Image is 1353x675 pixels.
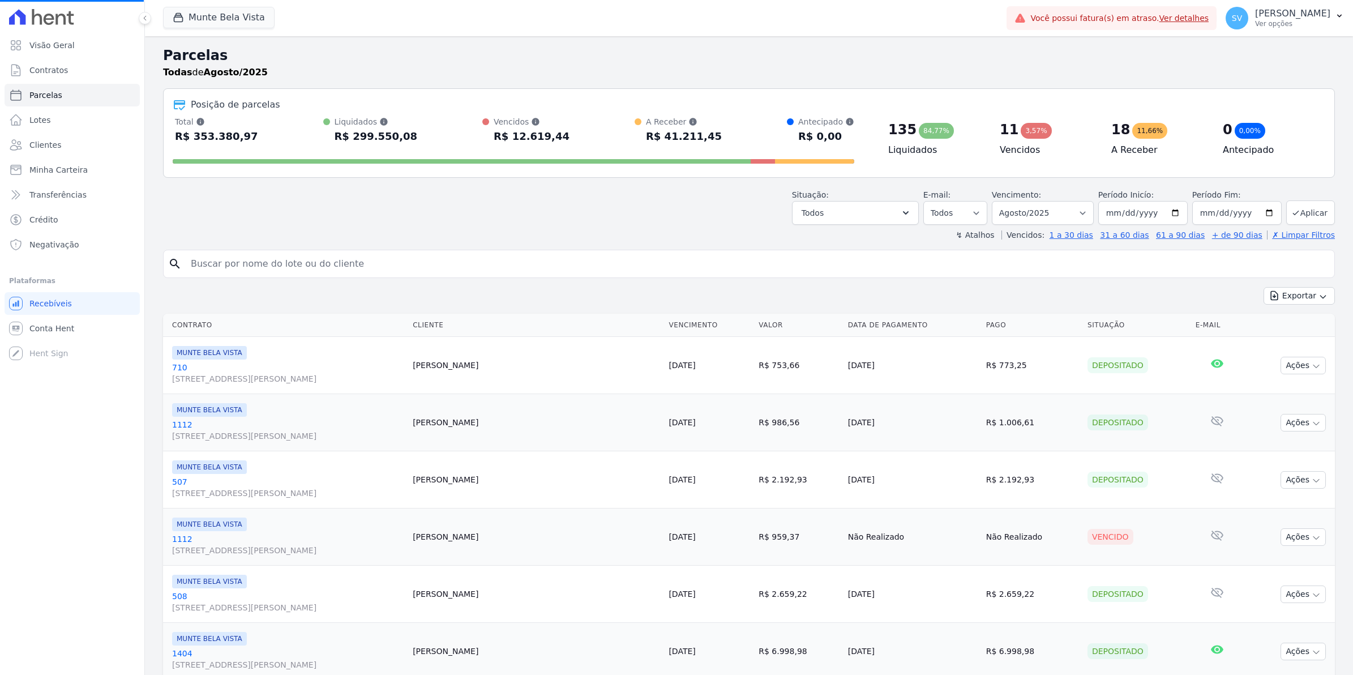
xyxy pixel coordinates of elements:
a: Conta Hent [5,317,140,340]
th: Contrato [163,314,408,337]
label: E-mail: [923,190,951,199]
a: + de 90 dias [1212,230,1262,240]
td: R$ 2.659,22 [754,566,843,623]
span: Clientes [29,139,61,151]
span: Crédito [29,214,58,225]
a: 710[STREET_ADDRESS][PERSON_NAME] [172,362,404,385]
label: Vencidos: [1001,230,1044,240]
td: R$ 986,56 [754,394,843,451]
span: Lotes [29,114,51,126]
a: Clientes [5,134,140,156]
span: Parcelas [29,89,62,101]
div: R$ 12.619,44 [494,127,570,146]
div: 3,57% [1021,123,1051,139]
button: SV [PERSON_NAME] Ver opções [1217,2,1353,34]
span: Transferências [29,189,87,200]
a: Transferências [5,183,140,206]
a: [DATE] [669,647,695,656]
button: Ações [1281,357,1326,374]
strong: Todas [163,67,192,78]
h4: Liquidados [888,143,982,157]
span: Visão Geral [29,40,75,51]
button: Ações [1281,643,1326,660]
a: 31 a 60 dias [1100,230,1149,240]
label: ↯ Atalhos [956,230,994,240]
h2: Parcelas [163,45,1335,66]
div: 11,66% [1132,123,1167,139]
label: Período Inicío: [1098,190,1154,199]
a: 507[STREET_ADDRESS][PERSON_NAME] [172,476,404,499]
th: Valor [754,314,843,337]
th: Data de Pagamento [844,314,982,337]
span: Você possui fatura(s) em atraso. [1030,12,1209,24]
a: Crédito [5,208,140,231]
button: Munte Bela Vista [163,7,275,28]
div: Depositado [1087,643,1148,659]
a: [DATE] [669,589,695,599]
label: Vencimento: [992,190,1041,199]
i: search [168,257,182,271]
td: [DATE] [844,337,982,394]
td: [PERSON_NAME] [408,337,664,394]
span: MUNTE BELA VISTA [172,403,247,417]
p: Ver opções [1255,19,1330,28]
th: Situação [1083,314,1191,337]
a: 508[STREET_ADDRESS][PERSON_NAME] [172,591,404,613]
td: R$ 2.192,93 [754,451,843,509]
div: Depositado [1087,472,1148,488]
button: Ações [1281,414,1326,432]
p: de [163,66,268,79]
div: R$ 299.550,08 [335,127,418,146]
span: Contratos [29,65,68,76]
button: Exportar [1264,287,1335,305]
h4: A Receber [1111,143,1205,157]
a: Contratos [5,59,140,82]
div: 135 [888,121,917,139]
div: Posição de parcelas [191,98,280,112]
span: [STREET_ADDRESS][PERSON_NAME] [172,373,404,385]
a: 1112[STREET_ADDRESS][PERSON_NAME] [172,533,404,556]
h4: Vencidos [1000,143,1093,157]
span: Conta Hent [29,323,74,334]
td: R$ 2.659,22 [982,566,1083,623]
label: Período Fim: [1192,189,1282,201]
th: Cliente [408,314,664,337]
h4: Antecipado [1223,143,1316,157]
div: Plataformas [9,274,135,288]
span: Negativação [29,239,79,250]
div: 18 [1111,121,1130,139]
span: [STREET_ADDRESS][PERSON_NAME] [172,488,404,499]
p: [PERSON_NAME] [1255,8,1330,19]
a: Negativação [5,233,140,256]
span: MUNTE BELA VISTA [172,346,247,360]
td: [PERSON_NAME] [408,394,664,451]
strong: Agosto/2025 [204,67,268,78]
td: R$ 959,37 [754,509,843,566]
div: 84,77% [919,123,954,139]
a: Parcelas [5,84,140,106]
div: Liquidados [335,116,418,127]
td: R$ 1.006,61 [982,394,1083,451]
span: Minha Carteira [29,164,88,176]
a: 1 a 30 dias [1050,230,1093,240]
a: Lotes [5,109,140,131]
div: Depositado [1087,357,1148,373]
button: Aplicar [1286,200,1335,225]
div: Vencido [1087,529,1133,545]
span: MUNTE BELA VISTA [172,632,247,646]
div: Total [175,116,258,127]
td: [DATE] [844,451,982,509]
td: [PERSON_NAME] [408,566,664,623]
span: [STREET_ADDRESS][PERSON_NAME] [172,545,404,556]
th: E-mail [1191,314,1244,337]
a: 61 a 90 dias [1156,230,1205,240]
div: R$ 0,00 [798,127,854,146]
a: Visão Geral [5,34,140,57]
div: 11 [1000,121,1018,139]
span: Todos [802,206,824,220]
span: [STREET_ADDRESS][PERSON_NAME] [172,430,404,442]
div: R$ 353.380,97 [175,127,258,146]
span: MUNTE BELA VISTA [172,518,247,531]
div: Depositado [1087,415,1148,430]
div: A Receber [646,116,722,127]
